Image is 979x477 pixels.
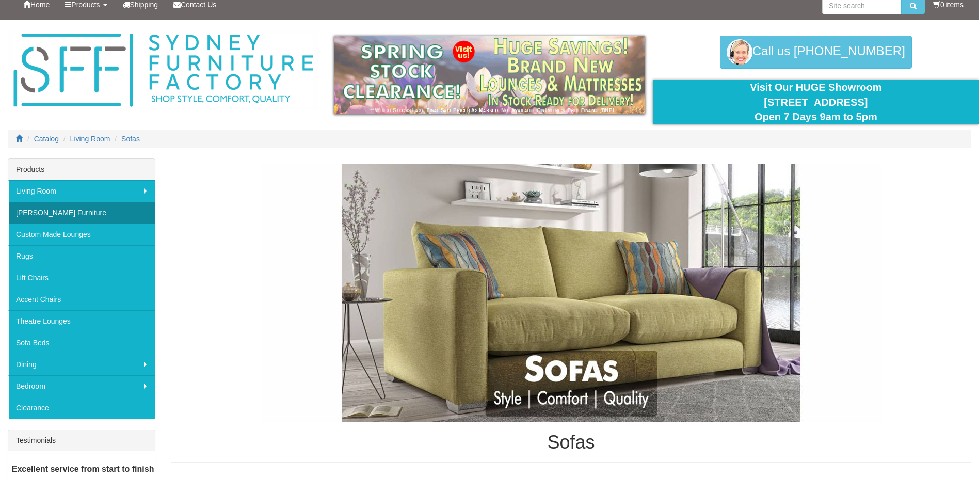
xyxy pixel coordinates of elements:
a: Sofas [121,135,140,143]
img: spring-sale.gif [334,36,645,114]
a: Rugs [8,245,155,267]
img: Sydney Furniture Factory [8,30,318,110]
a: Sofa Beds [8,332,155,354]
span: Contact Us [181,1,216,9]
a: Clearance [8,397,155,419]
span: Shipping [130,1,158,9]
div: Testimonials [8,430,155,451]
a: Bedroom [8,375,155,397]
a: Accent Chairs [8,289,155,310]
a: Living Room [70,135,110,143]
a: Lift Chairs [8,267,155,289]
a: Catalog [34,135,59,143]
a: Theatre Lounges [8,310,155,332]
a: Dining [8,354,155,375]
div: Products [8,159,155,180]
span: Products [71,1,100,9]
a: Custom Made Lounges [8,224,155,245]
a: [PERSON_NAME] Furniture [8,202,155,224]
img: Sofas [262,164,881,422]
span: Home [30,1,50,9]
h1: Sofas [171,432,971,453]
b: Excellent service from start to finish [12,465,154,473]
div: Visit Our HUGE Showroom [STREET_ADDRESS] Open 7 Days 9am to 5pm [661,80,971,124]
a: Living Room [8,180,155,202]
